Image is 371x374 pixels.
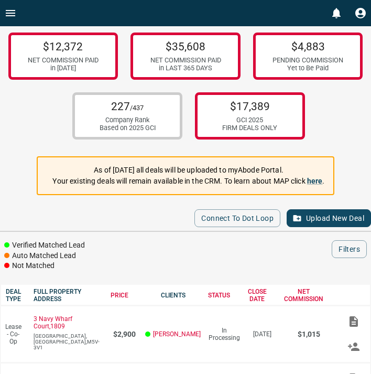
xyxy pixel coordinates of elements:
div: FIRM DEALS ONLY [222,124,277,132]
p: $35,608 [150,40,221,53]
div: in LAST 365 DAYS [150,64,221,72]
div: PENDING COMMISSION [272,56,343,64]
button: Profile [350,3,371,24]
div: NET COMMISSION PAID [150,56,221,64]
div: PRICE [110,292,140,299]
p: 227 [100,100,156,113]
p: $12,372 [28,40,99,53]
a: [PERSON_NAME] [153,330,201,338]
a: here [307,177,323,185]
p: [DATE] [247,330,278,338]
p: As of [DATE] all deals will be uploaded to myAbode Portal. [52,165,324,176]
p: $2,900 [110,330,140,338]
button: Connect to Dot Loop [194,209,280,227]
div: Based on 2025 GCI [100,124,156,132]
a: 3 Navy Wharf Court,1809 [34,315,72,330]
div: in [DATE] [28,64,99,72]
div: GCI 2025 [222,116,277,124]
span: Match Clients [341,343,366,350]
p: $4,883 [272,40,343,53]
div: NET COMMISSION PAID [28,56,99,64]
li: Verified Matched Lead [4,240,85,251]
p: Your existing deals will remain available in the CRM. To learn about MAP click . [52,176,324,187]
div: Company Rank [100,116,156,124]
div: Yet to Be Paid [272,64,343,72]
div: FULL PROPERTY ADDRESS [34,288,104,303]
div: STATUS [207,292,242,299]
div: CLOSE DATE [247,288,278,303]
li: Auto Matched Lead [4,251,85,261]
button: Filters [332,240,367,258]
button: Upload New Deal [287,209,371,227]
div: NET COMMISSION [283,288,334,303]
li: Not Matched [4,261,85,271]
p: $1,015 [283,330,334,338]
div: DEAL TYPE [4,288,23,303]
span: Add / View Documents [341,317,366,325]
p: Lease - Co-Op [4,323,23,345]
div: CLIENTS [145,292,202,299]
p: $17,389 [222,100,277,113]
div: In Processing [207,327,242,341]
p: [GEOGRAPHIC_DATA],[GEOGRAPHIC_DATA],M5V-3V1 [34,333,104,350]
span: /437 [130,104,144,112]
